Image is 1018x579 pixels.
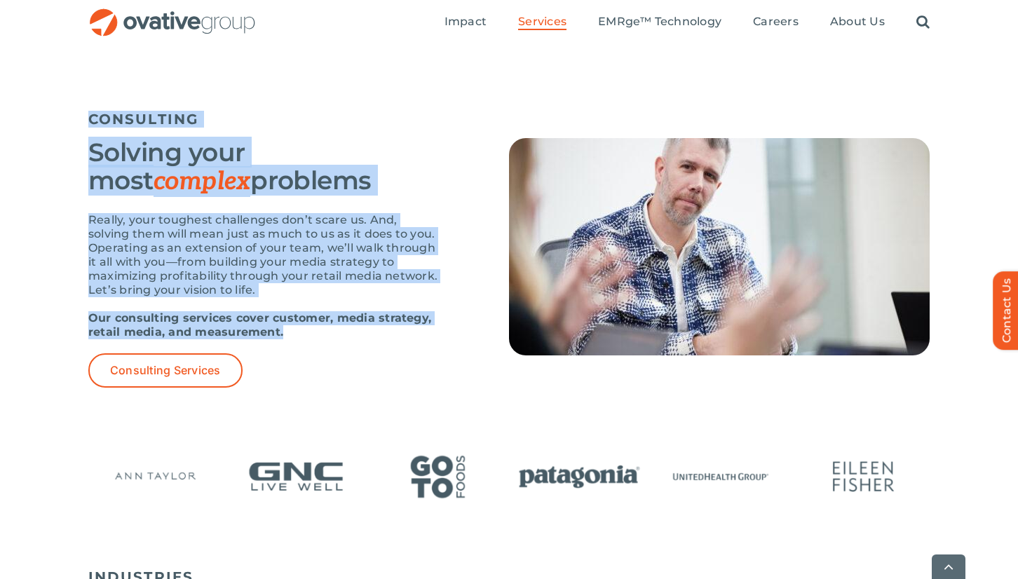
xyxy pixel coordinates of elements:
[509,138,930,355] img: Services – Consulting
[88,449,221,507] div: 19 / 24
[88,111,930,128] h5: CONSULTING
[655,449,787,507] div: 23 / 24
[830,15,885,30] a: About Us
[753,15,799,30] a: Careers
[444,15,487,29] span: Impact
[518,15,566,29] span: Services
[916,15,930,30] a: Search
[753,15,799,29] span: Careers
[830,15,885,29] span: About Us
[444,15,487,30] a: Impact
[88,353,243,388] a: Consulting Services
[372,449,504,507] div: 21 / 24
[88,311,431,339] strong: Our consulting services cover customer, media strategy, retail media, and measurement.
[88,7,257,20] a: OG_Full_horizontal_RGB
[598,15,721,29] span: EMRge™ Technology
[110,364,221,377] span: Consulting Services
[88,213,439,297] p: Really, your toughest challenges don’t scare us. And, solving them will mean just as much to us a...
[230,449,362,507] div: 20 / 24
[513,449,646,507] div: 22 / 24
[518,15,566,30] a: Services
[88,138,439,196] h3: Solving your most problems
[154,166,250,197] span: complex
[797,449,930,507] div: 24 / 24
[598,15,721,30] a: EMRge™ Technology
